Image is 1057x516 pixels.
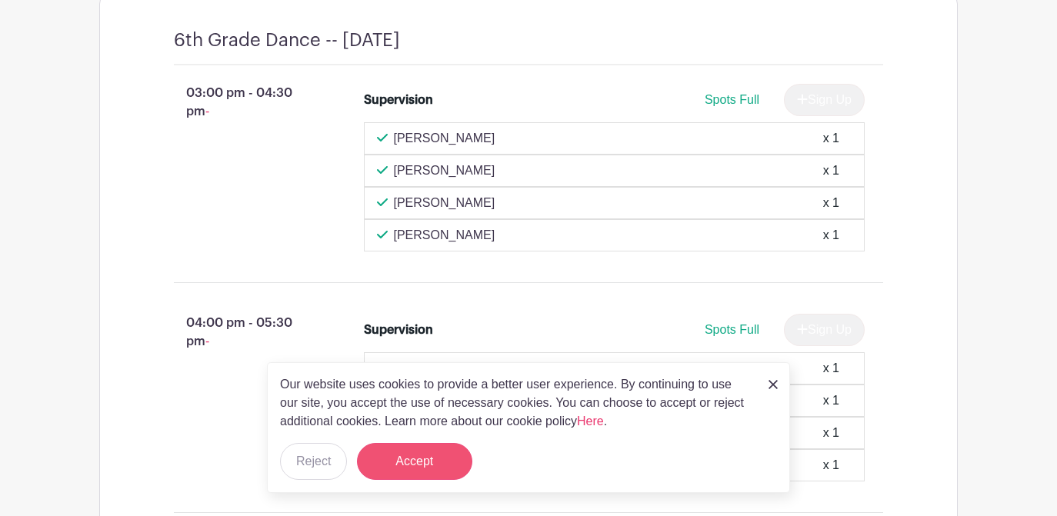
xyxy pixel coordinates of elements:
span: Spots Full [705,93,759,106]
div: Supervision [364,321,433,339]
span: Spots Full [705,323,759,336]
div: x 1 [823,129,839,148]
p: Our website uses cookies to provide a better user experience. By continuing to use our site, you ... [280,375,752,431]
p: [PERSON_NAME] [394,161,495,180]
a: Here [577,414,604,428]
div: x 1 [823,194,839,212]
h4: 6th Grade Dance -- [DATE] [174,29,400,52]
span: - [205,105,209,118]
p: 03:00 pm - 04:30 pm [149,78,339,127]
p: [PERSON_NAME] [394,359,495,378]
div: x 1 [823,456,839,474]
div: x 1 [823,424,839,442]
div: Supervision [364,91,433,109]
p: [PERSON_NAME] [394,194,495,212]
div: x 1 [823,391,839,410]
div: x 1 [823,161,839,180]
button: Accept [357,443,472,480]
div: x 1 [823,226,839,245]
span: - [205,335,209,348]
p: 04:00 pm - 05:30 pm [149,308,339,357]
div: x 1 [823,359,839,378]
p: [PERSON_NAME] [394,129,495,148]
img: close_button-5f87c8562297e5c2d7936805f587ecaba9071eb48480494691a3f1689db116b3.svg [769,380,778,389]
p: [PERSON_NAME] [394,226,495,245]
button: Reject [280,443,347,480]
